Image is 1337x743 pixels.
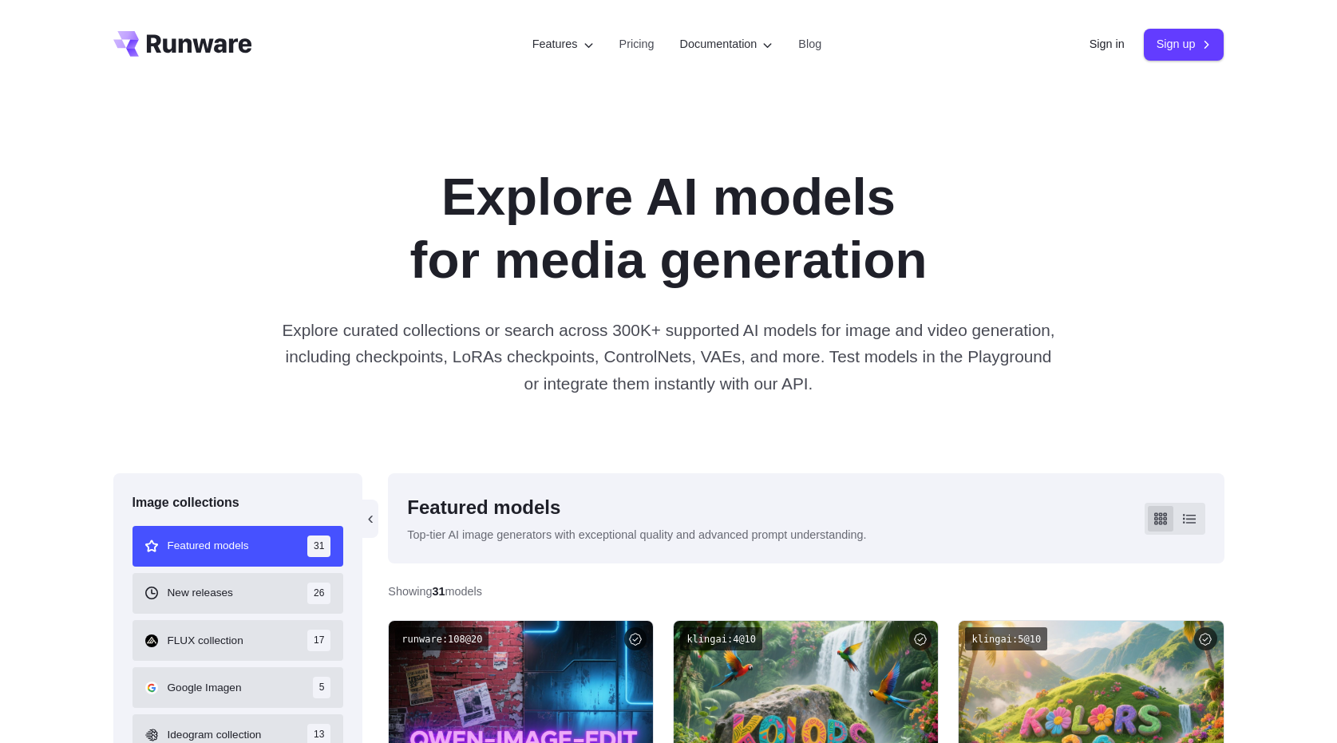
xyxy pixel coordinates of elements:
[307,536,330,557] span: 31
[168,679,242,697] span: Google Imagen
[307,583,330,604] span: 26
[279,317,1057,397] p: Explore curated collections or search across 300K+ supported AI models for image and video genera...
[224,166,1114,291] h1: Explore AI models for media generation
[680,627,762,650] code: klingai:4@10
[168,632,243,650] span: FLUX collection
[362,500,378,538] button: ‹
[133,526,344,567] button: Featured models 31
[798,35,821,53] a: Blog
[133,492,344,513] div: Image collections
[532,35,594,53] label: Features
[388,583,482,601] div: Showing models
[168,584,233,602] span: New releases
[168,537,249,555] span: Featured models
[307,630,330,651] span: 17
[313,677,331,698] span: 5
[1144,29,1224,60] a: Sign up
[113,31,252,57] a: Go to /
[407,526,866,544] p: Top-tier AI image generators with exceptional quality and advanced prompt understanding.
[965,627,1047,650] code: klingai:5@10
[133,573,344,614] button: New releases 26
[133,620,344,661] button: FLUX collection 17
[1090,35,1125,53] a: Sign in
[680,35,773,53] label: Documentation
[407,492,866,523] div: Featured models
[133,667,344,708] button: Google Imagen 5
[619,35,655,53] a: Pricing
[433,585,445,598] strong: 31
[395,627,489,650] code: runware:108@20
